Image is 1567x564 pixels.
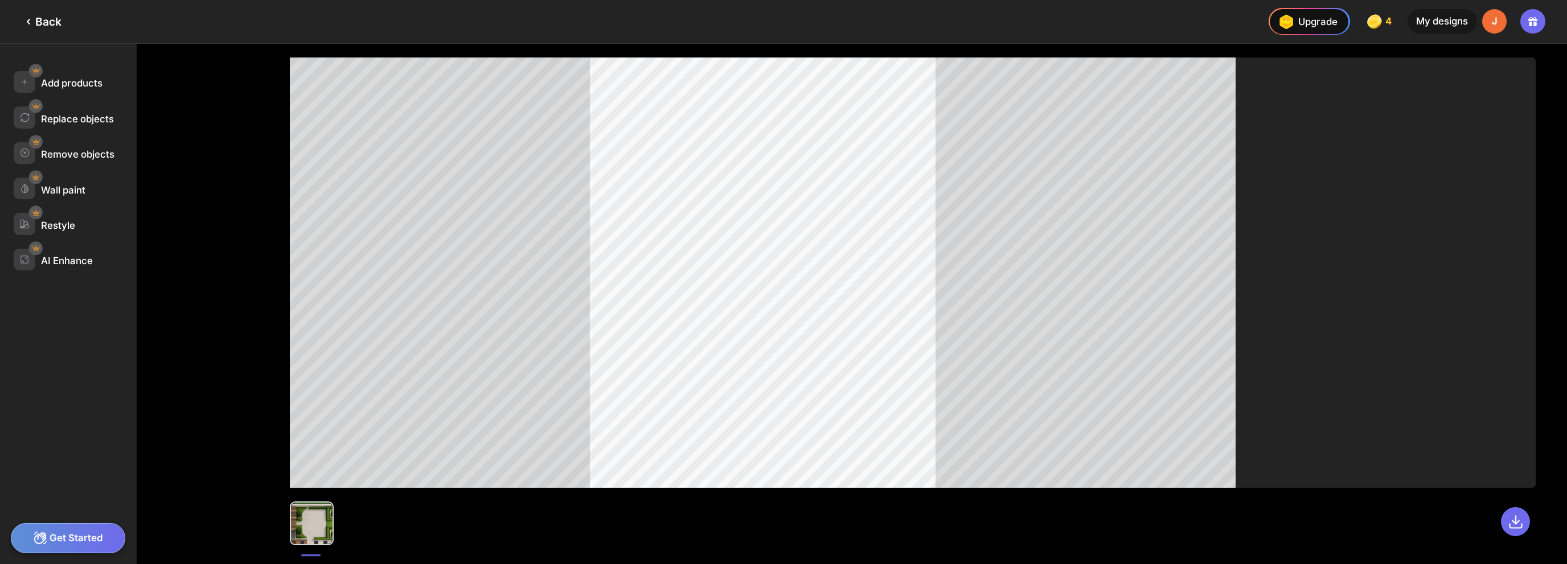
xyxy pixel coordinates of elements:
div: Remove objects [41,149,114,160]
div: Restyle [41,220,75,231]
div: Add products [41,77,102,89]
div: J [1482,9,1507,34]
div: Wall paint [41,184,85,196]
div: Replace objects [41,113,114,125]
div: Get Started [11,523,125,553]
div: AI Enhance [41,255,93,266]
span: 4 [1385,16,1394,27]
div: My designs [1408,9,1477,34]
div: Upgrade [1275,11,1338,32]
div: Back [22,15,61,28]
img: upgrade-nav-btn-icon.gif [1275,11,1297,32]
